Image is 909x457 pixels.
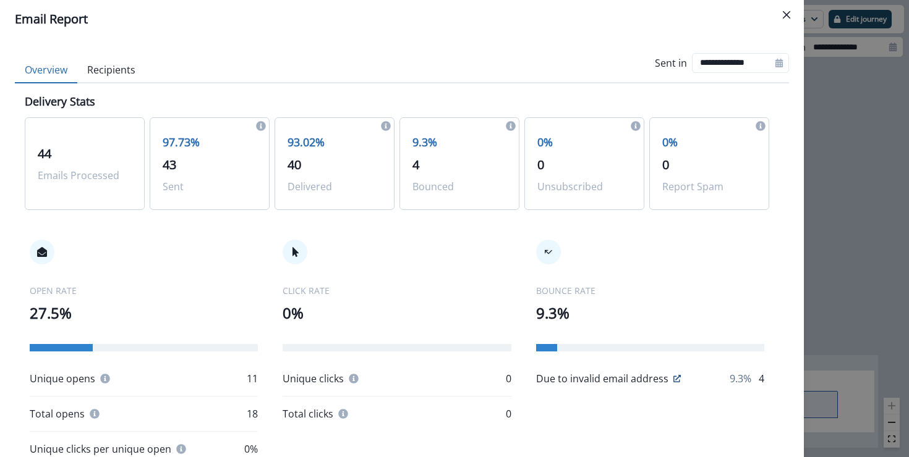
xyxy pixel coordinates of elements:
p: 18 [247,406,258,421]
p: 0% [283,302,511,324]
p: 97.73% [163,134,257,151]
p: BOUNCE RATE [536,284,764,297]
p: Due to invalid email address [536,371,668,386]
span: 43 [163,156,176,173]
p: 93.02% [288,134,382,151]
p: Delivery Stats [25,93,95,110]
button: Recipients [77,57,145,83]
p: 9.3% [730,371,751,386]
p: Delivered [288,179,382,194]
p: Emails Processed [38,168,132,183]
span: 4 [412,156,419,173]
p: 0 [506,406,511,421]
p: 9.3% [412,134,506,151]
p: Sent [163,179,257,194]
p: 27.5% [30,302,258,324]
p: Bounced [412,179,506,194]
p: Unique clicks [283,371,344,386]
button: Overview [15,57,77,83]
button: Close [777,5,796,25]
p: 11 [247,371,258,386]
span: 44 [38,145,51,162]
p: Report Spam [662,179,756,194]
p: Total clicks [283,406,333,421]
p: CLICK RATE [283,284,511,297]
p: 0% [662,134,756,151]
p: 0% [244,442,258,456]
p: OPEN RATE [30,284,258,297]
span: 0 [662,156,669,173]
p: Total opens [30,406,85,421]
p: Unique clicks per unique open [30,442,171,456]
p: 0 [506,371,511,386]
div: Email Report [15,10,789,28]
span: 0 [537,156,544,173]
p: Unsubscribed [537,179,631,194]
p: 0% [537,134,631,151]
p: Unique opens [30,371,95,386]
p: 9.3% [536,302,764,324]
p: Sent in [655,56,687,70]
p: 4 [759,371,764,386]
span: 40 [288,156,301,173]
